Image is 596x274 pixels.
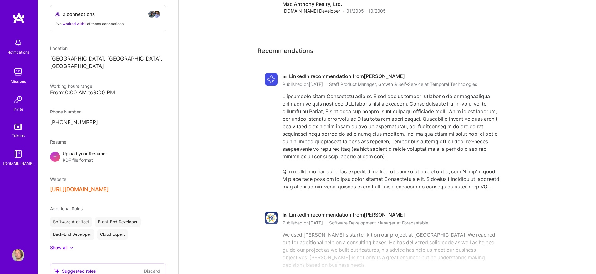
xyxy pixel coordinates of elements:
[50,45,166,51] div: Location
[55,12,60,17] i: icon Collaborator
[14,124,22,130] img: tokens
[50,186,109,193] button: [URL][DOMAIN_NAME]
[95,217,141,227] div: Front-End Developer
[12,249,24,261] img: User Avatar
[289,73,405,80] span: LinkedIn recommendation from [PERSON_NAME]
[329,81,477,87] span: Staff Product Manager, Growth & Self-Service at Temporal Technologies
[54,268,59,274] i: icon SuggestedTeams
[265,212,278,224] img: Forecastable logo
[50,206,83,211] span: Additional Roles
[346,8,386,14] span: 01/2005 - 10/2005
[325,81,327,87] span: ·
[283,73,287,80] span: in
[50,119,166,126] p: [PHONE_NUMBER]
[12,36,24,49] img: bell
[10,249,26,261] a: User Avatar
[283,231,500,269] div: We used [PERSON_NAME]'s starter kit on our project at [GEOGRAPHIC_DATA]. We reached out for addit...
[283,1,386,8] h4: Mac Anthony Realty, Ltd.
[50,83,92,89] span: Working hours range
[97,229,128,240] div: Cloud Expert
[50,229,94,240] div: Back-End Developer
[50,89,166,96] div: From 10:00 AM to 9:00 PM
[343,8,344,14] span: ·
[325,219,327,226] span: ·
[63,150,105,163] div: Upload your Resume
[148,10,155,18] img: avatar
[63,157,105,163] span: PDF file format
[7,49,29,55] div: Notifications
[50,177,66,182] span: Website
[53,153,57,159] span: +
[55,20,160,27] div: I've of these connections
[12,93,24,106] img: Invite
[283,81,323,87] span: Published on [DATE]
[63,11,95,18] span: 2 connections
[11,78,26,85] div: Missions
[3,160,33,167] div: [DOMAIN_NAME]
[50,150,166,163] div: +Upload your ResumePDF file format
[50,217,92,227] div: Software Architect
[12,148,24,160] img: guide book
[329,219,428,226] span: Software Development Manager at Forecastable
[13,106,23,113] div: Invite
[283,212,287,218] span: in
[50,109,81,114] span: Phone Number
[12,66,24,78] img: teamwork
[289,212,405,218] span: LinkedIn recommendation from [PERSON_NAME]
[50,55,166,70] p: [GEOGRAPHIC_DATA], [GEOGRAPHIC_DATA], [GEOGRAPHIC_DATA]
[283,219,323,226] span: Published on [DATE]
[13,13,25,24] img: logo
[257,46,313,55] span: Recommendations
[283,92,500,190] div: L ipsumdolo sitam Consectetu adipisc E sed doeius tempori utlabor e dolor magnaaliqua enimadm ve ...
[50,245,67,251] div: Show all
[153,10,160,18] img: avatar
[50,5,166,32] button: 2 connectionsavataravatarI've worked with1 of these connections
[63,21,86,26] span: worked with 1
[50,139,66,145] span: Resume
[12,132,25,139] div: Tokens
[283,8,340,14] span: [DOMAIN_NAME] Developer
[265,73,278,86] img: Temporal Technologies logo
